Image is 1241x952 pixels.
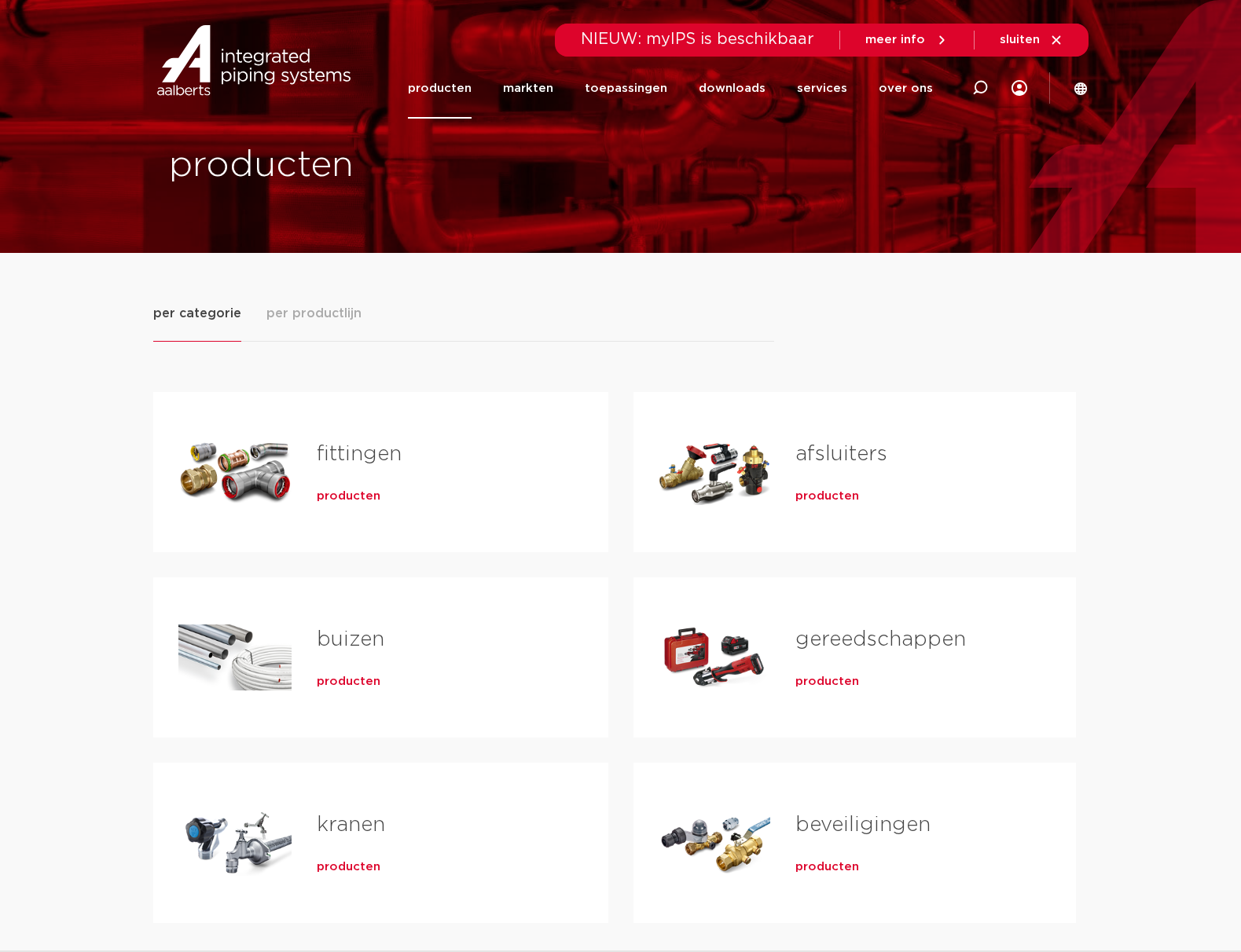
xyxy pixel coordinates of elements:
a: gereedschappen [795,629,966,650]
a: producten [317,859,380,875]
a: meer info [865,33,949,47]
div: Tabs. Open items met enter of spatie, sluit af met escape en navigeer met de pijltoetsen. [153,303,1089,948]
h1: producten [169,141,613,191]
a: kranen [317,815,385,835]
a: producten [795,859,859,875]
a: producten [795,489,859,504]
span: per productlijn [266,304,362,323]
a: markten [503,58,553,119]
span: NIEUW: myIPS is beschikbaar [581,31,814,47]
a: producten [317,489,380,504]
a: downloads [699,58,766,119]
a: over ons [879,58,933,119]
a: fittingen [317,444,402,464]
a: beveiligingen [795,815,931,835]
a: sluiten [1000,33,1063,47]
a: services [797,58,847,119]
a: buizen [317,629,384,650]
a: producten [317,674,380,690]
a: afsluiters [795,444,887,464]
a: producten [408,58,472,119]
span: sluiten [1000,34,1040,46]
a: producten [795,674,859,690]
span: per categorie [153,304,241,323]
a: toepassingen [585,58,667,119]
nav: Menu [408,58,933,119]
span: meer info [865,34,925,46]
